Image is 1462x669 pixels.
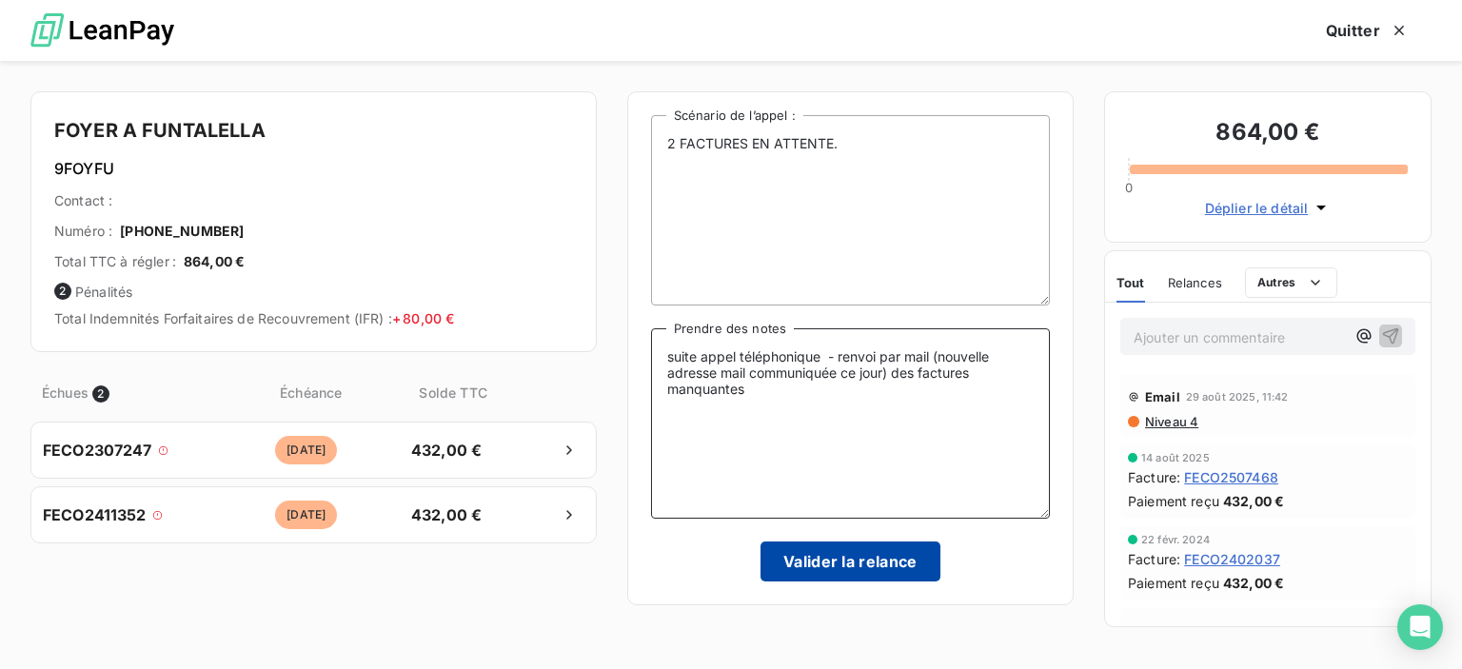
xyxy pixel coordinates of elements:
[54,310,454,326] span: Total Indemnités Forfaitaires de Recouvrement (IFR) :
[42,383,89,403] span: Échues
[1184,467,1278,487] span: FECO2507468
[1128,467,1180,487] span: Facture :
[54,283,573,302] span: Pénalités
[1245,267,1337,298] button: Autres
[92,385,109,403] span: 2
[54,222,112,241] span: Numéro :
[54,252,176,271] span: Total TTC à régler :
[1145,389,1180,404] span: Email
[120,222,244,241] span: [PHONE_NUMBER]
[1168,275,1222,290] span: Relances
[1125,180,1133,195] span: 0
[54,191,112,210] span: Contact :
[651,115,1050,305] textarea: 2 FACTURES EN ATTENTE.
[275,436,337,464] span: [DATE]
[30,5,174,57] img: logo LeanPay
[1128,573,1219,593] span: Paiement reçu
[1184,549,1280,569] span: FECO2402037
[1186,391,1289,403] span: 29 août 2025, 11:42
[275,501,337,529] span: [DATE]
[651,328,1050,519] textarea: suite appel téléphonique - renvoi par mail (nouvelle adresse mail communiquée ce jour) des factur...
[761,541,940,581] button: Valider la relance
[397,503,497,526] span: 432,00 €
[43,503,147,526] span: FECO2411352
[1145,623,1180,639] span: Email
[1205,198,1309,218] span: Déplier le détail
[404,383,504,403] span: Solde TTC
[1141,452,1210,463] span: 14 août 2025
[1128,115,1408,153] h3: 864,00 €
[1186,625,1252,637] span: [DATE] 11:44
[184,252,245,271] span: 864,00 €
[1141,534,1210,545] span: 22 févr. 2024
[54,115,573,146] h4: FOYER A FUNTALELLA
[1223,573,1284,593] span: 432,00 €
[1199,197,1337,219] button: Déplier le détail
[54,283,71,300] span: 2
[1303,10,1432,50] button: Quitter
[1143,414,1198,429] span: Niveau 4
[1397,604,1443,650] div: Open Intercom Messenger
[43,439,152,462] span: FECO2307247
[392,310,454,326] span: + 80,00 €
[1223,491,1284,511] span: 432,00 €
[1116,275,1145,290] span: Tout
[397,439,497,462] span: 432,00 €
[223,383,400,403] span: Échéance
[54,157,573,180] h6: 9FOYFU
[1128,549,1180,569] span: Facture :
[1128,491,1219,511] span: Paiement reçu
